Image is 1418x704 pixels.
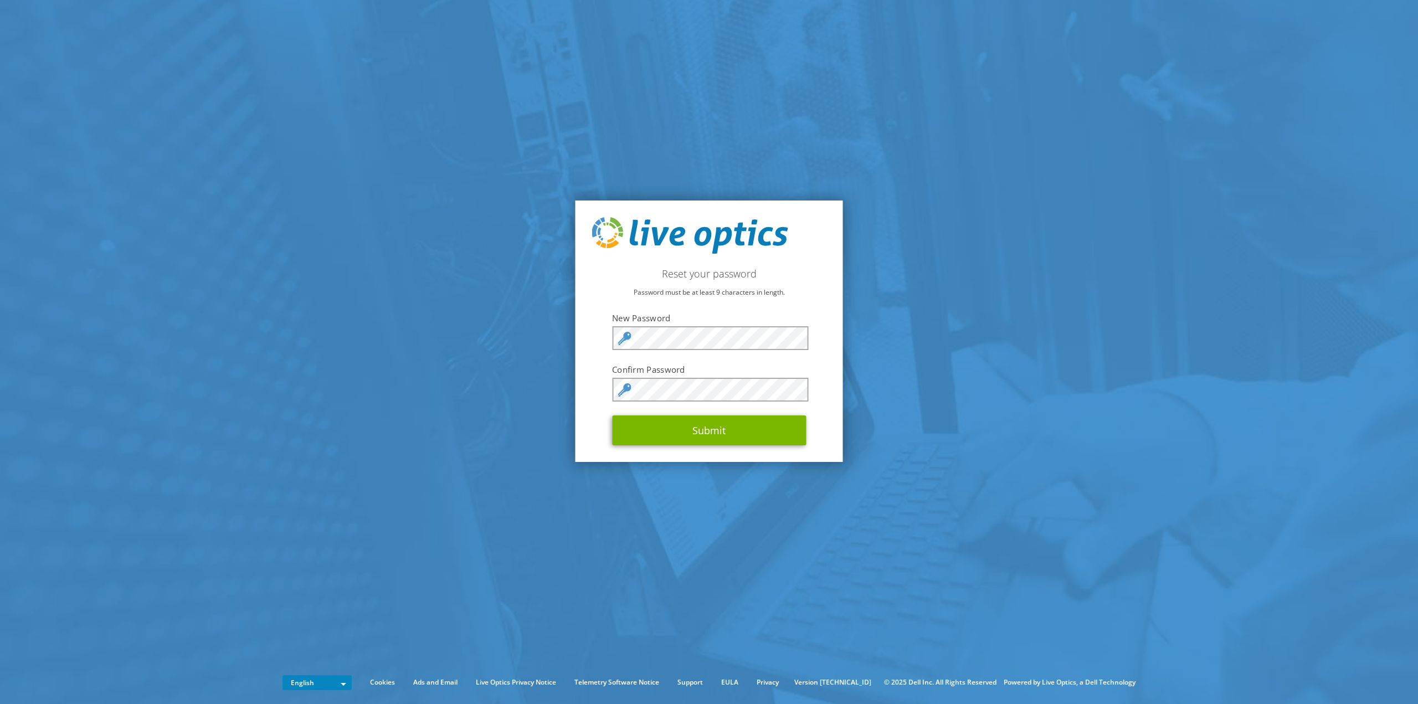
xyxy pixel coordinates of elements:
button: Submit [612,415,806,445]
a: Cookies [362,676,403,688]
li: © 2025 Dell Inc. All Rights Reserved [878,676,1002,688]
img: live_optics_svg.svg [592,217,788,254]
a: Support [669,676,711,688]
a: EULA [713,676,747,688]
li: Version [TECHNICAL_ID] [789,676,877,688]
a: Telemetry Software Notice [566,676,667,688]
p: Password must be at least 9 characters in length. [592,286,826,299]
label: Confirm Password [612,364,806,375]
h2: Reset your password [592,268,826,280]
a: Live Optics Privacy Notice [467,676,564,688]
a: Ads and Email [405,676,466,688]
li: Powered by Live Optics, a Dell Technology [1004,676,1136,688]
label: New Password [612,312,806,323]
a: Privacy [748,676,787,688]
